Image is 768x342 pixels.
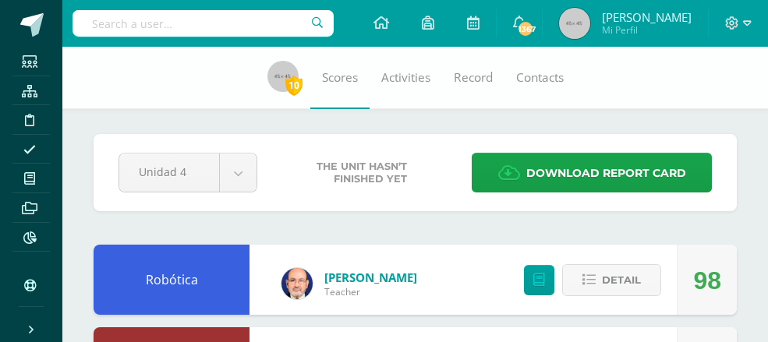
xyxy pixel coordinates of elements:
span: Activities [381,69,430,86]
span: Unidad 4 [139,153,200,190]
span: 1367 [517,20,534,37]
input: Search a user… [73,10,334,37]
div: 98 [693,245,721,316]
a: Record [442,47,504,109]
a: Unidad 4 [119,153,257,192]
button: Detail [562,264,661,296]
span: Download report card [526,154,686,192]
span: Record [454,69,493,86]
img: 45x45 [267,61,299,92]
a: Scores [310,47,370,109]
span: Teacher [324,285,417,298]
span: Detail [602,266,641,294]
span: Mi Perfil [602,23,692,37]
span: 10 [285,76,303,95]
span: [PERSON_NAME] [602,9,692,25]
span: The unit hasn’t finished yet [317,160,407,185]
span: Scores [322,69,358,86]
a: Robótica [146,271,198,288]
a: [PERSON_NAME] [324,270,417,285]
a: Contacts [504,47,575,109]
div: Robótica [94,245,250,315]
a: Activities [370,47,442,109]
a: Download report card [472,153,712,192]
img: 45x45 [559,8,590,39]
span: Contacts [516,69,564,86]
img: 6b7a2a75a6c7e6282b1a1fdce061224c.png [281,268,313,299]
